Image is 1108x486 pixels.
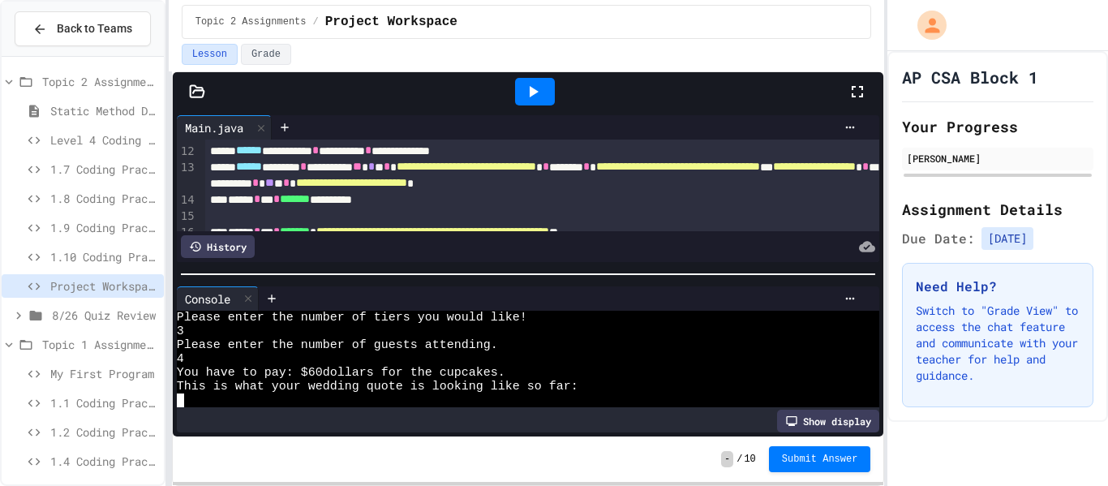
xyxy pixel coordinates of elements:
div: Console [177,290,238,308]
div: Main.java [177,119,251,136]
span: Topic 2 Assignments [195,15,307,28]
span: 3 [177,325,184,338]
span: 1.10 Coding Practice [50,248,157,265]
span: Submit Answer [782,453,858,466]
span: 1.8 Coding Practice [50,190,157,207]
div: 15 [177,209,197,225]
span: My First Program [50,365,157,382]
span: / [313,15,319,28]
h2: Assignment Details [902,198,1093,221]
h1: AP CSA Block 1 [902,66,1038,88]
span: 10 [744,453,755,466]
button: Submit Answer [769,446,871,472]
span: 1.1 Coding Practice [50,394,157,411]
span: Back to Teams [57,20,132,37]
p: Switch to "Grade View" to access the chat feature and communicate with your teacher for help and ... [916,303,1080,384]
span: 1.9 Coding Practice [50,219,157,236]
button: Back to Teams [15,11,151,46]
span: 8/26 Quiz Review [52,307,157,324]
div: 16 [177,225,197,241]
span: 1.4 Coding Practice [50,453,157,470]
span: Project Workspace [50,277,157,295]
span: Please enter the number of tiers you would like! [177,311,527,325]
span: You have to pay: $60dollars for the cupcakes. [177,366,505,380]
span: Please enter the number of guests attending. [177,338,498,352]
span: This is what your wedding quote is looking like so far: [177,380,578,394]
span: / [737,453,742,466]
span: 1.7 Coding Practice [50,161,157,178]
div: Main.java [177,115,272,140]
div: History [181,235,255,258]
div: My Account [900,6,951,44]
span: 1.2 Coding Practice [50,424,157,441]
span: Topic 2 Assignments [42,73,157,90]
div: 12 [177,144,197,160]
span: Level 4 Coding Challenge [50,131,157,148]
div: Console [177,286,259,311]
span: - [721,451,733,467]
h2: Your Progress [902,115,1093,138]
div: 13 [177,160,197,192]
span: Static Method Demo [50,102,157,119]
div: 14 [177,192,197,209]
span: Topic 1 Assignments [42,336,157,353]
button: Lesson [182,44,238,65]
span: [DATE] [981,227,1033,250]
h3: Need Help? [916,277,1080,296]
span: 4 [177,352,184,366]
button: Grade [241,44,291,65]
span: Due Date: [902,229,975,248]
div: [PERSON_NAME] [907,151,1089,166]
div: Show display [777,410,879,432]
span: Project Workspace [325,12,457,32]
